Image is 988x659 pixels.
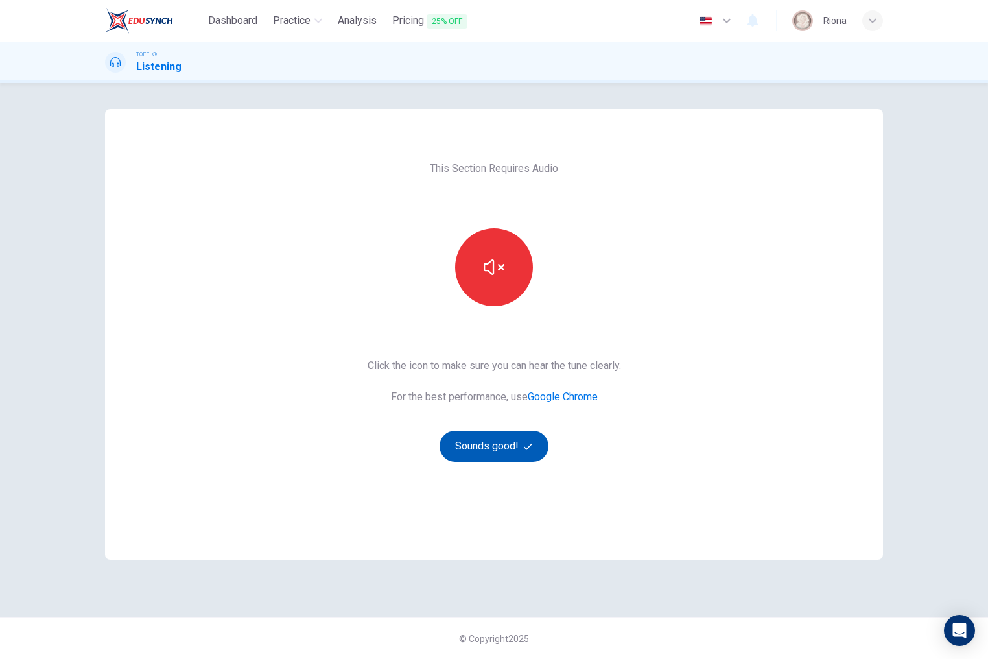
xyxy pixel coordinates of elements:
[338,13,377,29] span: Analysis
[105,8,173,34] img: EduSynch logo
[136,59,182,75] h1: Listening
[823,13,847,29] div: Riona
[427,14,467,29] span: 25% OFF
[203,9,263,32] button: Dashboard
[368,358,621,374] span: Click the icon to make sure you can hear the tune clearly.
[105,8,203,34] a: EduSynch logo
[203,9,263,33] a: Dashboard
[268,9,327,32] button: Practice
[392,13,467,29] span: Pricing
[944,615,975,646] div: Open Intercom Messenger
[430,161,558,176] span: This Section Requires Audio
[273,13,311,29] span: Practice
[208,13,257,29] span: Dashboard
[459,634,529,644] span: © Copyright 2025
[333,9,382,33] a: Analysis
[387,9,473,33] button: Pricing25% OFF
[792,10,813,31] img: Profile picture
[528,390,598,403] a: Google Chrome
[136,50,157,59] span: TOEFL®
[368,389,621,405] span: For the best performance, use
[698,16,714,26] img: en
[333,9,382,32] button: Analysis
[440,431,548,462] button: Sounds good!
